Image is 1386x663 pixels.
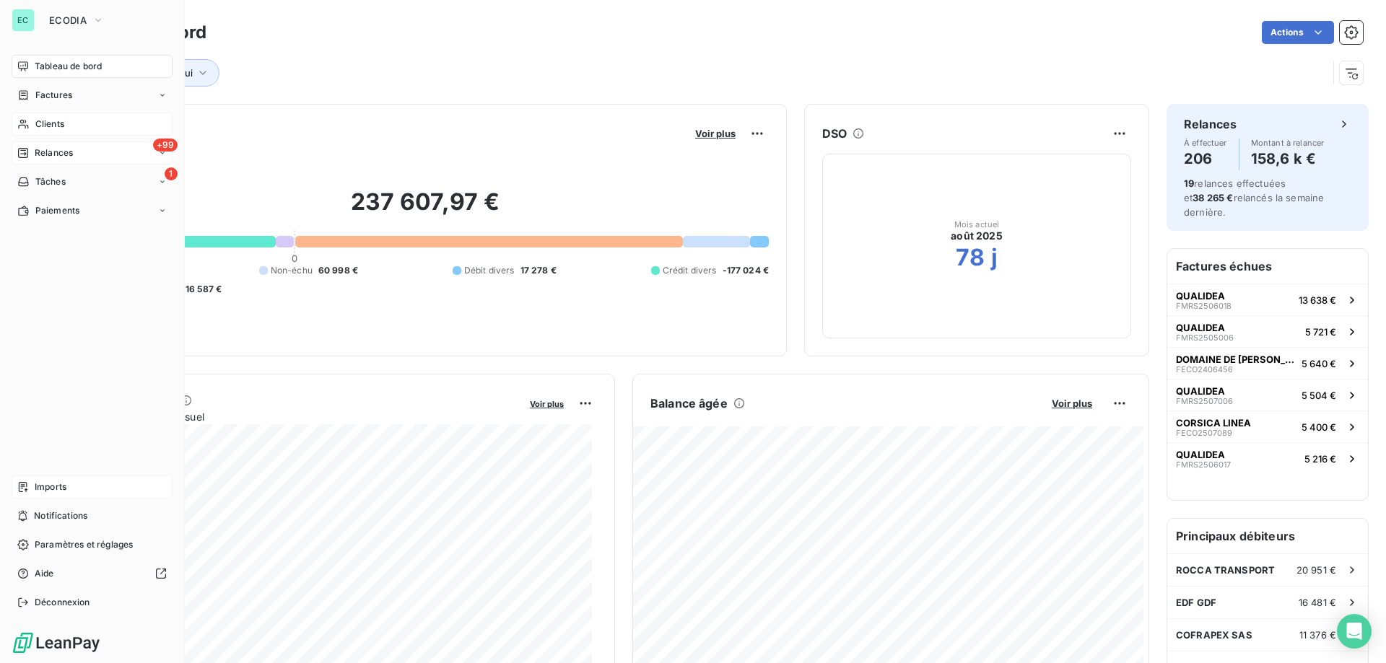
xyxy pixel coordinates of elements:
span: Non-échu [271,264,313,277]
span: Voir plus [1052,398,1092,409]
button: QUALIDEAFMRS25070065 504 € [1167,379,1368,410]
button: Voir plus [526,397,568,410]
span: Clients [35,118,64,131]
span: 17 278 € [520,264,557,277]
h6: Relances [1184,115,1237,133]
a: Paiements [12,199,173,222]
span: 19 [1184,177,1194,189]
span: 5 400 € [1302,421,1336,433]
span: FMRS2507006 [1176,397,1233,405]
img: Logo LeanPay [12,631,101,654]
h6: Factures échues [1167,249,1368,284]
span: FECO2406456 [1176,365,1233,374]
span: 38 265 € [1193,192,1233,203]
span: QUALIDEA [1176,290,1225,302]
span: QUALIDEA [1176,385,1225,397]
span: 20 951 € [1296,564,1336,576]
span: 5 504 € [1302,390,1336,401]
span: À effectuer [1184,139,1227,147]
a: Aide [12,562,173,585]
button: QUALIDEAFMRS250601813 638 € [1167,284,1368,315]
a: 1Tâches [12,170,173,193]
span: Imports [35,480,66,493]
span: 5 640 € [1302,358,1336,369]
span: ROCCA TRANSPORT [1176,564,1275,576]
h6: Principaux débiteurs [1167,519,1368,553]
span: 5 216 € [1304,453,1336,465]
span: FECO2507089 [1176,429,1232,437]
span: Mois actuel [954,220,1000,229]
span: QUALIDEA [1176,322,1225,333]
span: 1 [165,167,178,180]
button: QUALIDEAFMRS25060175 216 € [1167,442,1368,474]
div: EC [12,9,35,32]
button: DOMAINE DE [PERSON_NAME]FECO24064565 640 € [1167,347,1368,379]
span: 13 638 € [1299,294,1336,306]
h4: 206 [1184,147,1227,170]
span: Paiements [35,204,79,217]
span: Relances [35,146,73,159]
span: 60 998 € [318,264,358,277]
span: Voir plus [530,399,564,409]
span: 16 481 € [1299,597,1336,608]
button: CORSICA LINEAFECO25070895 400 € [1167,410,1368,442]
span: ECODIA [49,14,87,26]
span: -177 024 € [723,264,770,277]
a: Factures [12,84,173,107]
span: Tableau de bord [35,60,102,73]
h2: j [991,243,998,272]
span: CORSICA LINEA [1176,417,1251,429]
button: Voir plus [1047,397,1097,410]
h4: 158,6 k € [1251,147,1325,170]
button: QUALIDEAFMRS25050065 721 € [1167,315,1368,347]
span: 11 376 € [1299,629,1336,641]
div: Open Intercom Messenger [1337,614,1372,649]
span: FMRS2506017 [1176,460,1231,469]
span: Chiffre d'affaires mensuel [82,409,520,424]
span: FMRS2505006 [1176,333,1234,342]
span: 0 [292,253,297,264]
span: Voir plus [695,128,736,139]
span: Paramètres et réglages [35,538,133,551]
span: -16 587 € [181,283,222,296]
span: Crédit divers [663,264,717,277]
span: 5 721 € [1305,326,1336,338]
a: Tableau de bord [12,55,173,78]
span: relances effectuées et relancés la semaine dernière. [1184,177,1324,218]
span: Déconnexion [35,596,90,609]
span: QUALIDEA [1176,449,1225,460]
a: Imports [12,475,173,499]
span: Aide [35,567,54,580]
span: FMRS2506018 [1176,302,1232,310]
a: +99Relances [12,141,173,164]
span: Notifications [34,509,87,522]
span: DOMAINE DE [PERSON_NAME] [1176,354,1296,365]
span: août 2025 [951,229,1002,243]
h6: Balance âgée [650,395,728,412]
button: Actions [1262,21,1334,44]
h2: 237 607,97 € [82,188,769,231]
h6: DSO [822,125,847,142]
button: Voir plus [691,127,740,140]
span: COFRAPEX SAS [1176,629,1252,641]
a: Paramètres et réglages [12,533,173,556]
a: Clients [12,113,173,136]
span: Montant à relancer [1251,139,1325,147]
span: Tâches [35,175,66,188]
span: Débit divers [464,264,515,277]
h2: 78 [956,243,985,272]
span: Factures [35,89,72,102]
span: EDF GDF [1176,597,1216,608]
span: +99 [153,139,178,152]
